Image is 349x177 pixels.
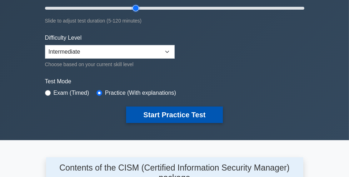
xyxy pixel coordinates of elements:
[45,60,175,69] div: Choose based on your current skill level
[45,34,82,42] label: Difficulty Level
[45,16,304,25] div: Slide to adjust test duration (5-120 minutes)
[54,89,89,97] label: Exam (Timed)
[126,107,223,123] button: Start Practice Test
[105,89,176,97] label: Practice (With explanations)
[45,77,304,86] label: Test Mode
